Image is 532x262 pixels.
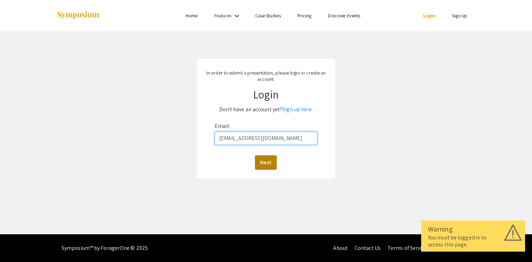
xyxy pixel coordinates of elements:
div: Symposium™ by ForagerOne © 2025 [62,234,148,262]
div: Warning [428,224,518,234]
a: Discover Events [328,12,360,19]
p: In order to submit a presentation, please login or create an account. [202,70,330,82]
mat-icon: Expand Features list [233,12,241,20]
a: Terms of Service [388,244,427,252]
a: Home [186,12,197,19]
iframe: Chat [5,231,29,257]
p: Don't have an account yet? [202,104,330,115]
button: Next [255,155,277,170]
h1: Login [202,88,330,101]
img: Symposium by ForagerOne [56,11,100,20]
a: Login [423,12,436,19]
label: Email: [215,121,230,132]
a: Pricing [298,12,312,19]
a: Case Studies [255,12,281,19]
a: Contact Us [355,244,381,252]
a: Sign up here. [282,106,313,113]
a: Features [214,12,232,19]
div: You must be logged in to access this page. [428,234,518,248]
a: About [333,244,348,252]
a: Sign Up [452,12,467,19]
